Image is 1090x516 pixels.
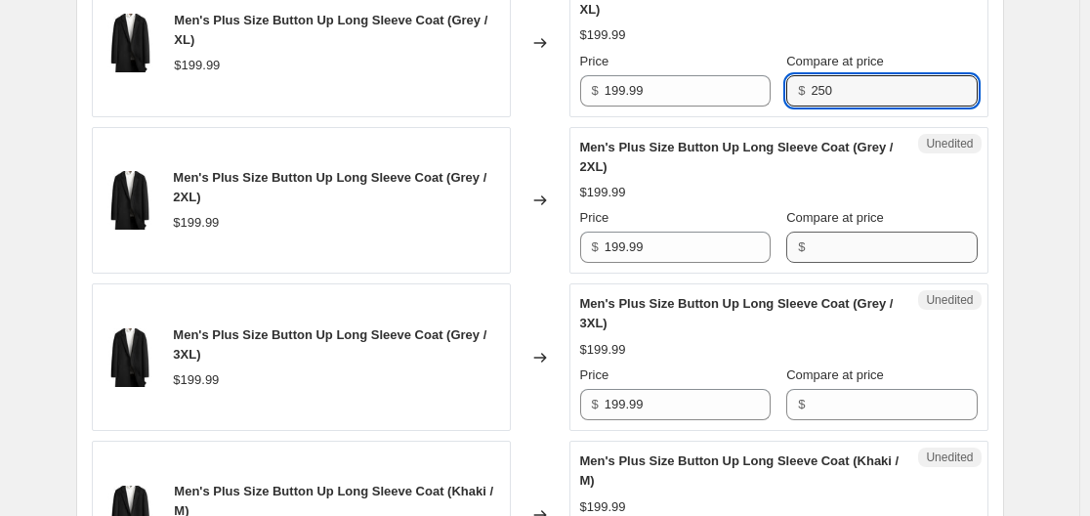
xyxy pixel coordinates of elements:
[173,170,486,204] span: Men's Plus Size Button Up Long Sleeve Coat (Grey / 2XL)
[580,140,894,174] span: Men's Plus Size Button Up Long Sleeve Coat (Grey / 2XL)
[580,54,609,68] span: Price
[174,13,487,47] span: Men's Plus Size Button Up Long Sleeve Coat (Grey / XL)
[798,239,805,254] span: $
[798,83,805,98] span: $
[926,450,973,465] span: Unedited
[174,56,220,75] div: $199.99
[580,296,894,330] span: Men's Plus Size Button Up Long Sleeve Coat (Grey / 3XL)
[580,453,900,488] span: Men's Plus Size Button Up Long Sleeve Coat (Khaki / M)
[173,370,219,390] div: $199.99
[580,25,626,45] div: $199.99
[786,54,884,68] span: Compare at price
[926,292,973,308] span: Unedited
[798,397,805,411] span: $
[592,397,599,411] span: $
[103,171,158,230] img: d7af7fa9ea9f47748dfb3a8b5ae28084-Max-Origin_80x.webp
[786,210,884,225] span: Compare at price
[580,210,609,225] span: Price
[103,14,159,72] img: d7af7fa9ea9f47748dfb3a8b5ae28084-Max-Origin_80x.webp
[173,213,219,233] div: $199.99
[926,136,973,151] span: Unedited
[580,367,609,382] span: Price
[580,340,626,360] div: $199.99
[786,367,884,382] span: Compare at price
[592,239,599,254] span: $
[592,83,599,98] span: $
[580,183,626,202] div: $199.99
[103,328,158,387] img: d7af7fa9ea9f47748dfb3a8b5ae28084-Max-Origin_80x.webp
[173,327,486,362] span: Men's Plus Size Button Up Long Sleeve Coat (Grey / 3XL)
